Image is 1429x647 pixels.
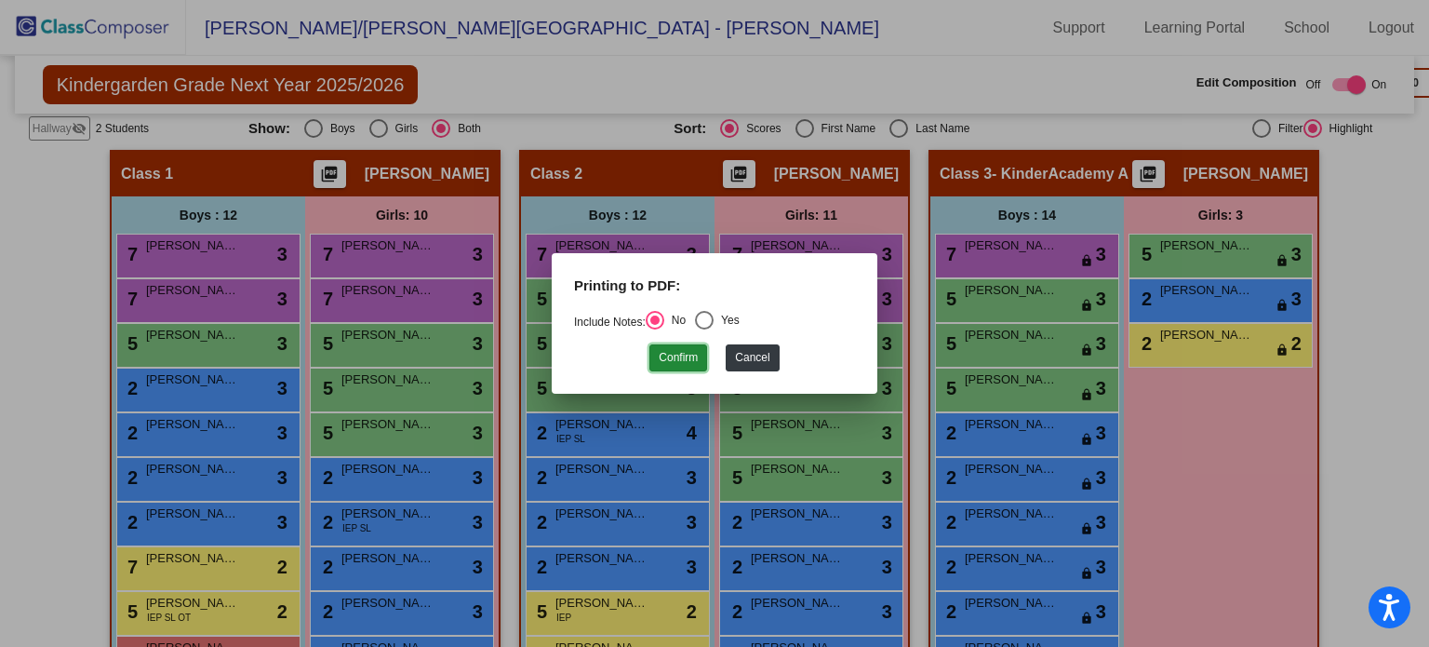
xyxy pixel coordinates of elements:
div: Yes [714,312,740,329]
mat-radio-group: Select an option [574,316,740,329]
a: Include Notes: [574,316,646,329]
button: Confirm [649,344,707,371]
div: No [664,312,686,329]
button: Cancel [726,344,779,371]
label: Printing to PDF: [574,276,680,297]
